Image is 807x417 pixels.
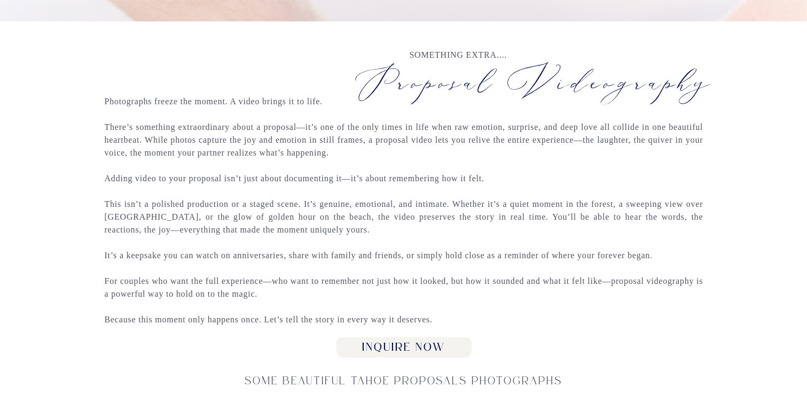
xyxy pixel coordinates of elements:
[105,95,703,332] p: Photographs freeze the moment. A video brings it to life. There’s something extraordinary about a...
[410,45,598,61] h1: Something Extra....
[342,341,466,354] a: Inquire Now
[197,375,610,388] h2: Some Beautiful Tahoe Proposals Photographs
[352,53,722,103] h3: Proposal Videography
